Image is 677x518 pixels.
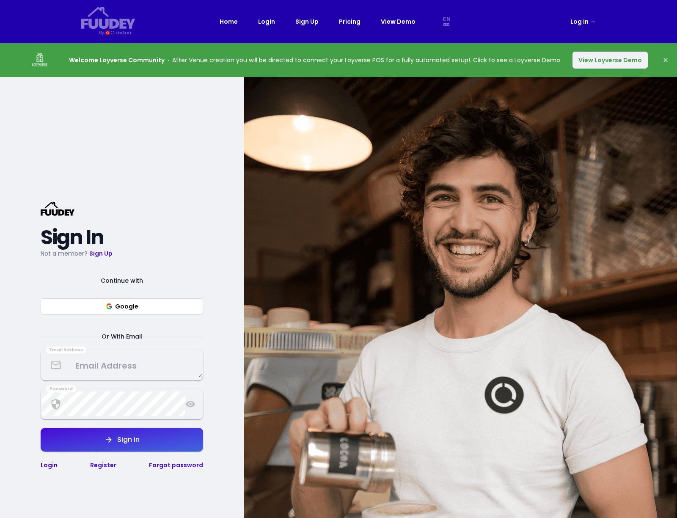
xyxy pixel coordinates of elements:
[91,276,153,286] span: Continue with
[41,461,58,469] a: Login
[90,461,116,469] a: Register
[220,17,238,27] a: Home
[81,7,135,29] svg: {/* Added fill="currentColor" here */} {/* This rectangle defines the background. Its explicit fi...
[113,436,140,443] div: Sign in
[69,56,165,64] strong: Welcome Loyverse Community
[339,17,361,27] a: Pricing
[89,249,113,258] a: Sign Up
[41,230,203,245] h2: Sign In
[46,347,86,353] div: Email Address
[590,17,596,26] span: →
[99,29,104,36] div: By
[381,17,416,27] a: View Demo
[46,386,76,392] div: Password
[295,17,319,27] a: Sign Up
[570,17,596,27] a: Log in
[91,331,152,342] span: Or With Email
[41,248,203,259] p: Not a member?
[111,29,131,36] div: Orderlina
[41,298,203,314] button: Google
[572,52,648,69] button: View Loyverse Demo
[41,428,203,452] button: Sign in
[69,55,560,65] p: After Venue creation you will be directed to connect your Loyverse POS for a fully automated setu...
[258,17,275,27] a: Login
[41,202,74,216] svg: {/* Added fill="currentColor" here */} {/* This rectangle defines the background. Its explicit fi...
[149,461,203,469] a: Forgot password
